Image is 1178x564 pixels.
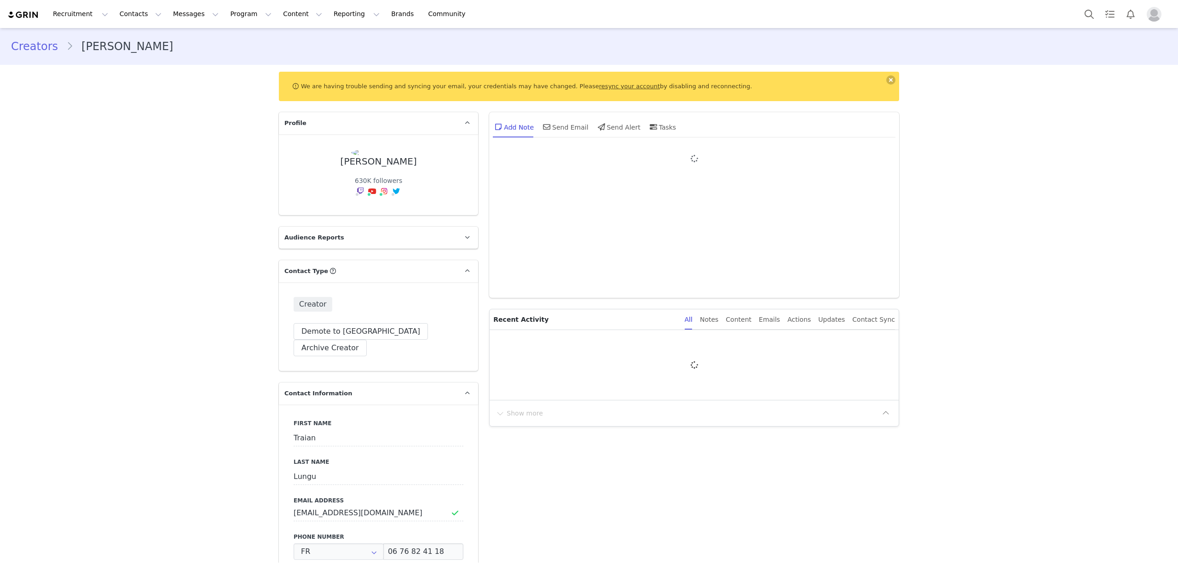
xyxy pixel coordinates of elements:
button: Contacts [114,4,167,24]
div: Notes [700,309,718,330]
div: [PERSON_NAME] [341,156,417,167]
button: Recruitment [47,4,114,24]
label: First Name [294,419,463,427]
div: Actions [787,309,811,330]
button: Program [225,4,277,24]
a: resync your account [599,83,660,90]
button: Profile [1141,7,1171,22]
img: placeholder-profile.jpg [1147,7,1161,22]
span: Audience Reports [284,233,344,242]
div: Add Note [493,116,534,138]
div: Contact Sync [852,309,895,330]
div: Send Email [541,116,589,138]
p: Recent Activity [493,309,677,330]
button: Search [1079,4,1099,24]
a: Tasks [1100,4,1120,24]
div: Send Alert [596,116,641,138]
label: Email Address [294,496,463,505]
button: Show more [495,406,543,421]
div: We are having trouble sending and syncing your email, your credentials may have changed. Please b... [279,72,899,101]
button: Messages [167,4,224,24]
a: Creators [11,38,66,55]
a: Community [423,4,475,24]
button: Reporting [328,4,385,24]
img: 4ca0d09f-4319-43ec-862e-1597ee440308.jpg [351,149,406,156]
label: Last Name [294,458,463,466]
div: Content [726,309,751,330]
button: Content [277,4,328,24]
input: (XXX) XXX-XXXX [383,543,463,560]
div: Updates [818,309,845,330]
div: Emails [759,309,780,330]
input: Email Address [294,505,463,521]
img: instagram.svg [381,188,388,195]
span: Creator [294,297,332,312]
button: Demote to [GEOGRAPHIC_DATA] [294,323,428,340]
label: Phone Number [294,533,463,541]
span: Contact Type [284,267,328,276]
input: Country [294,543,384,560]
a: Brands [386,4,422,24]
button: Archive Creator [294,340,367,356]
img: grin logo [7,11,40,19]
span: Profile [284,119,306,128]
span: Contact Information [284,389,352,398]
div: 630K followers [355,176,403,186]
button: Notifications [1120,4,1141,24]
div: Tasks [648,116,676,138]
div: All [685,309,693,330]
